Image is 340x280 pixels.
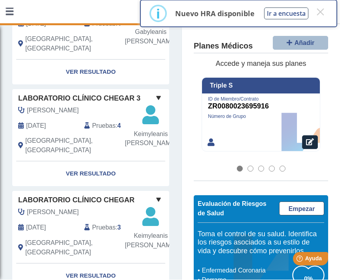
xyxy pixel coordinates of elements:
[18,195,134,206] span: Laboratorio Clínico Chegar
[156,7,160,21] div: i
[198,201,266,217] span: Evaluación de Riesgos de Salud
[92,223,115,233] span: Pruebas
[78,223,144,233] div: :
[92,121,115,131] span: Pruebas
[78,19,144,29] div: :
[26,19,46,29] span: 2025-09-03
[198,230,324,256] h5: Toma el control de su salud. Identifica los riesgos asociados a su estilo de vida y descubre cómo...
[26,121,46,131] span: 2025-09-03
[78,121,144,131] div: :
[117,21,121,27] b: 4
[27,208,79,217] span: Bertran, Nitza
[194,42,253,51] h4: Planes Médicos
[200,267,293,276] li: Enfermedad Coronaria
[92,19,115,29] span: Pruebas
[215,60,306,68] span: Accede y maneja sus planes
[273,36,328,50] button: Añadir
[264,8,308,20] button: Ir a encuesta
[125,231,177,250] span: Keimyleanis [PERSON_NAME]
[27,106,79,116] span: Bertran, Nitza
[175,9,255,19] p: Nuevo HRA disponible
[289,206,315,213] span: Empezar
[25,239,138,258] span: Rio Grande, PR
[26,223,46,233] span: 2025-07-31
[270,249,331,271] iframe: Help widget launcher
[25,35,138,54] span: Rio Grande, PR
[117,224,121,231] b: 3
[313,5,327,19] button: Close this dialog
[25,136,138,155] span: Rio Grande, PR
[279,202,324,216] a: Empezar
[12,60,169,85] a: Ver Resultado
[18,93,140,104] span: Laboratorio Clínico Chegar 3
[12,162,169,187] a: Ver Resultado
[295,40,315,47] span: Añadir
[117,123,121,129] b: 4
[125,28,177,47] span: Gabyleanis [PERSON_NAME]
[125,130,177,149] span: Keimyleanis [PERSON_NAME]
